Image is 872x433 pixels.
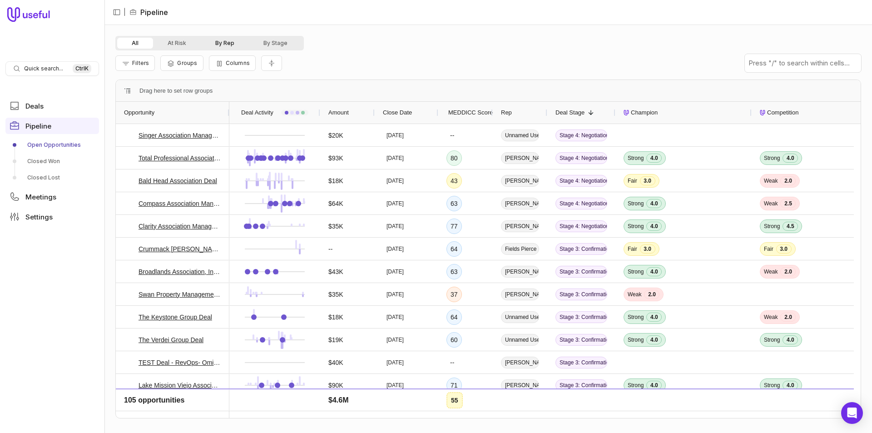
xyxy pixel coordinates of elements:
[628,245,637,253] span: Fair
[226,60,250,66] span: Columns
[628,336,644,343] span: Strong
[5,138,99,152] a: Open Opportunities
[328,107,349,118] span: Amount
[501,289,539,300] span: [PERSON_NAME]
[73,64,91,73] kbd: Ctrl K
[383,107,412,118] span: Close Date
[386,154,404,162] time: [DATE]
[124,107,154,118] span: Opportunity
[555,198,607,209] span: Stage 4: Negotiation
[628,291,641,298] span: Weak
[139,175,217,186] a: Bald Head Association Deal
[117,38,153,49] button: All
[628,268,644,275] span: Strong
[501,402,539,414] span: [PERSON_NAME]
[5,154,99,169] a: Closed Won
[783,381,798,390] span: 4.0
[783,154,798,163] span: 4.0
[124,7,126,18] span: |
[328,198,343,209] span: $64K
[555,311,607,323] span: Stage 3: Confirmation
[644,403,659,413] span: 2.0
[328,175,343,186] span: $18K
[139,85,213,96] div: Row Groups
[555,220,607,232] span: Stage 4: Negotiation
[328,357,343,368] span: $40K
[328,153,343,164] span: $93K
[501,129,539,141] span: Unnamed User
[115,55,155,71] button: Filter Pipeline
[139,85,213,96] span: Drag here to set row groups
[446,150,462,166] div: 80
[764,200,778,207] span: Weak
[501,311,539,323] span: Unnamed User
[446,355,458,370] div: --
[555,266,607,278] span: Stage 3: Confirmation
[386,314,404,321] time: [DATE]
[386,404,404,412] time: [DATE]
[446,173,462,189] div: 43
[501,243,539,255] span: Fields Pierce
[446,241,462,257] div: 64
[628,314,644,321] span: Strong
[764,268,778,275] span: Weak
[783,222,798,231] span: 4.5
[446,309,462,325] div: 64
[780,267,796,276] span: 2.0
[501,175,539,187] span: [PERSON_NAME]
[628,200,644,207] span: Strong
[644,290,659,299] span: 2.0
[501,357,539,368] span: [PERSON_NAME]
[328,403,343,413] span: $20K
[5,118,99,134] a: Pipeline
[139,153,221,164] a: Total Professional Association Management - New Deal
[501,152,539,164] span: [PERSON_NAME]
[767,107,798,118] span: Competition
[446,400,462,416] div: 49
[386,268,404,275] time: [DATE]
[783,335,798,344] span: 4.0
[328,244,332,254] span: --
[386,336,404,343] time: [DATE]
[446,332,462,348] div: 60
[646,335,662,344] span: 4.0
[249,38,302,49] button: By Stage
[780,313,796,322] span: 2.0
[501,266,539,278] span: [PERSON_NAME]
[139,289,221,300] a: Swan Property Management - New Deal
[5,98,99,114] a: Deals
[139,130,221,141] a: Singer Association Management - New Deal
[646,199,662,208] span: 4.0
[555,107,585,118] span: Deal Stage
[764,314,778,321] span: Weak
[446,196,462,211] div: 63
[132,60,149,66] span: Filters
[386,223,404,230] time: [DATE]
[555,334,607,346] span: Stage 3: Confirmation
[555,175,607,187] span: Stage 4: Negotiation
[209,55,256,71] button: Columns
[386,291,404,298] time: [DATE]
[386,200,404,207] time: [DATE]
[177,60,197,66] span: Groups
[631,107,658,118] span: Champion
[646,267,662,276] span: 4.0
[555,402,607,414] span: Stage 3: Confirmation
[5,138,99,185] div: Pipeline submenu
[776,244,792,254] span: 3.0
[328,130,343,141] span: $20K
[764,177,778,184] span: Weak
[555,152,607,164] span: Stage 4: Negotiation
[764,336,780,343] span: Strong
[328,380,343,391] span: $90K
[640,176,655,185] span: 3.0
[628,154,644,162] span: Strong
[153,38,201,49] button: At Risk
[555,379,607,391] span: Stage 3: Confirmation
[628,382,644,389] span: Strong
[555,289,607,300] span: Stage 3: Confirmation
[139,244,221,254] a: Crummack [PERSON_NAME] Deal
[129,7,168,18] li: Pipeline
[628,223,644,230] span: Strong
[780,199,796,208] span: 2.5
